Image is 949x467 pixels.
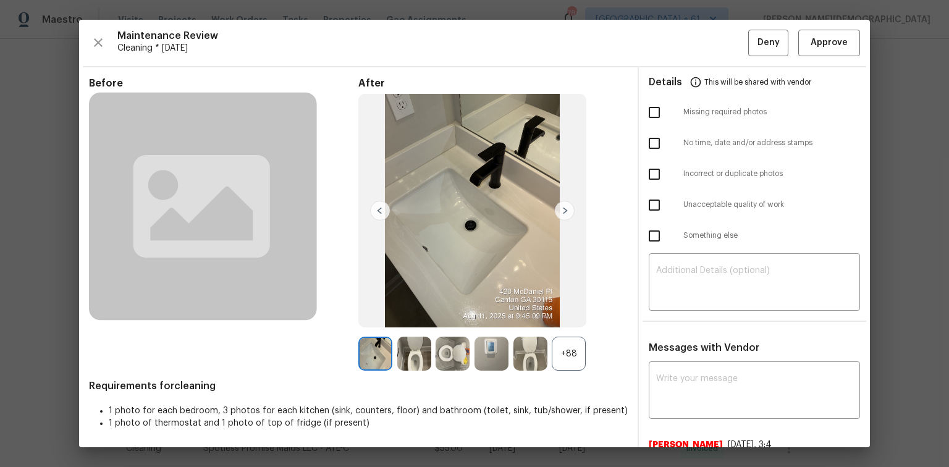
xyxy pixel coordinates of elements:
span: Approve [811,35,848,51]
span: Missing required photos [683,107,860,117]
span: Maintenance Review [117,30,748,42]
span: No time, date and/or address stamps [683,138,860,148]
li: 1 photo for each bedroom, 3 photos for each kitchen (sink, counters, floor) and bathroom (toilet,... [109,405,628,417]
img: left-chevron-button-url [370,201,390,221]
li: 1 photo of thermostat and 1 photo of top of fridge (if present) [109,417,628,429]
span: [PERSON_NAME] [649,439,723,451]
span: Messages with Vendor [649,343,759,353]
div: Missing required photos [639,97,870,128]
button: Deny [748,30,788,56]
span: [DATE], 3:4 [728,440,772,449]
span: Deny [757,35,780,51]
span: Cleaning * [DATE] [117,42,748,54]
button: Approve [798,30,860,56]
span: Something else [683,230,860,241]
span: After [358,77,628,90]
img: right-chevron-button-url [555,201,575,221]
div: Something else [639,221,870,251]
div: +88 [552,337,586,371]
div: No time, date and/or address stamps [639,128,870,159]
span: Requirements for cleaning [89,380,628,392]
span: Before [89,77,358,90]
div: Unacceptable quality of work [639,190,870,221]
span: Incorrect or duplicate photos [683,169,860,179]
span: This will be shared with vendor [704,67,811,97]
span: Unacceptable quality of work [683,200,860,210]
span: Details [649,67,682,97]
div: Incorrect or duplicate photos [639,159,870,190]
